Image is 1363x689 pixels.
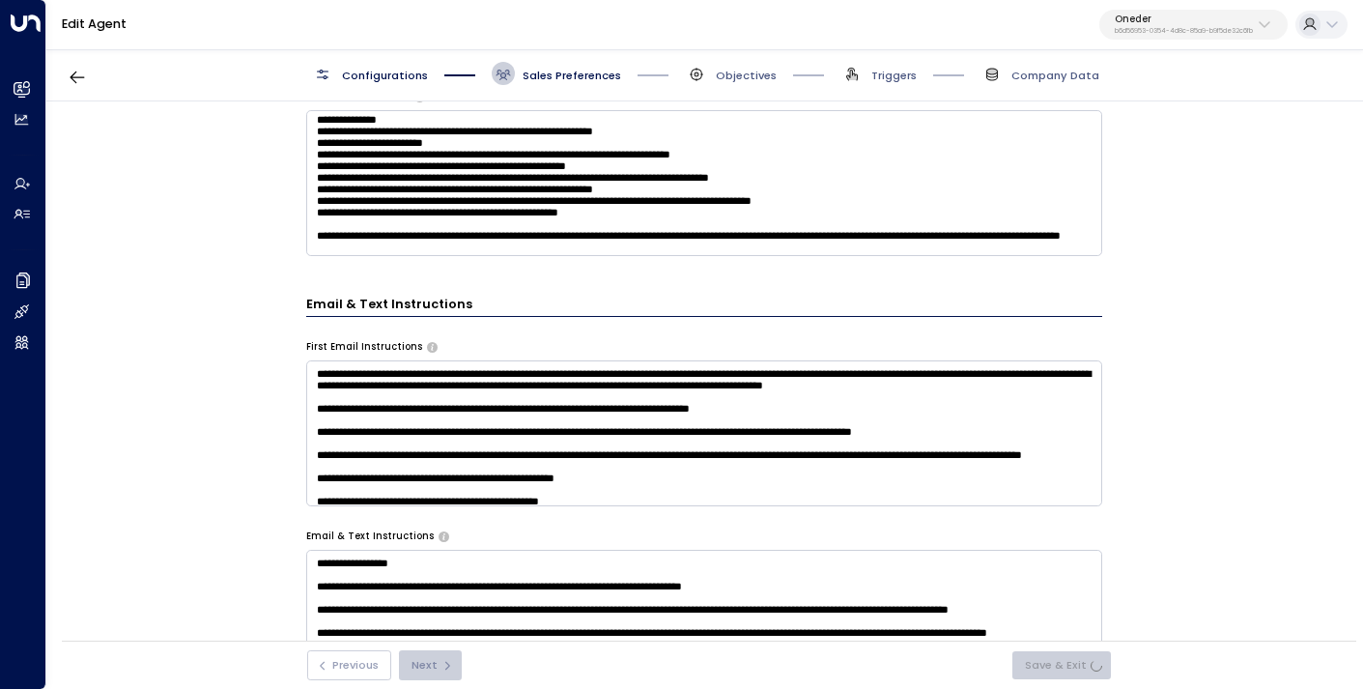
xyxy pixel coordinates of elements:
[716,68,777,83] span: Objectives
[439,531,449,541] button: Provide any specific instructions you want the agent to follow only when responding to leads via ...
[414,92,425,101] button: Provide any specific instructions you want the agent to follow when responding to leads. This app...
[306,530,434,543] label: Email & Text Instructions
[523,68,621,83] span: Sales Preferences
[306,295,1102,317] h3: Email & Text Instructions
[306,340,422,354] label: First Email Instructions
[1099,10,1288,41] button: Onederb6d56953-0354-4d8c-85a9-b9f5de32c6fb
[871,68,917,83] span: Triggers
[1115,14,1253,25] p: Oneder
[1011,68,1099,83] span: Company Data
[62,15,127,32] a: Edit Agent
[1115,27,1253,35] p: b6d56953-0354-4d8c-85a9-b9f5de32c6fb
[342,68,428,83] span: Configurations
[427,342,438,352] button: Specify instructions for the agent's first email only, such as introductory content, special offe...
